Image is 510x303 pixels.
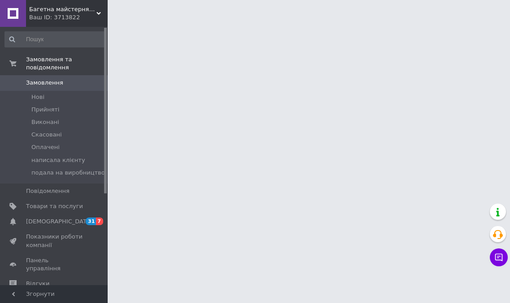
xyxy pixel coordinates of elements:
span: Панель управління [26,256,83,273]
span: Повідомлення [26,187,70,195]
span: Нові [31,93,44,101]
span: Скасовані [31,131,62,139]
span: Оплачені [31,143,60,151]
span: Багетна майстерня "Світ Рам" [29,5,96,13]
span: Показники роботи компанії [26,233,83,249]
span: Замовлення та повідомлення [26,55,108,72]
span: 31 [86,218,96,225]
span: Замовлення [26,79,63,87]
span: Відгуки [26,280,49,288]
button: Чат з покупцем [490,248,508,266]
span: Прийняті [31,106,59,114]
span: подала на виробництво [31,169,105,177]
div: Ваш ID: 3713822 [29,13,108,21]
span: Виконані [31,118,59,126]
span: [DEMOGRAPHIC_DATA] [26,218,92,226]
span: Товари та послуги [26,202,83,210]
span: 7 [96,218,103,225]
input: Пошук [4,31,106,47]
span: написала клієнту [31,156,85,164]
